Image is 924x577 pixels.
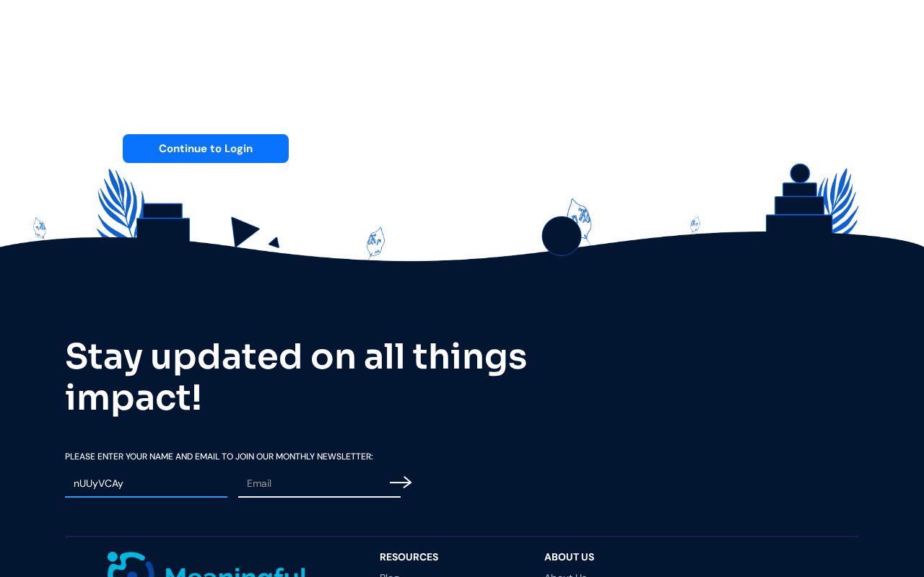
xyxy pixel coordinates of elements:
label: Please Enter your Name and email To Join our Monthly Newsletter: [65,452,411,461]
input: Name [65,470,227,498]
input: Submit [390,464,411,500]
input: Email [238,470,401,498]
a: Continue to Login [123,134,289,163]
div: resources [380,552,515,562]
h2: Stay updated on all things impact! [65,336,570,419]
form: Email Form [65,452,411,503]
div: About Us [544,552,680,562]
